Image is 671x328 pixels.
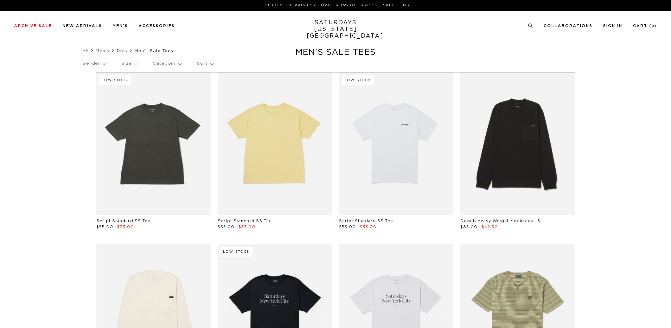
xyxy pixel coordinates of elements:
span: $33.00 [238,225,255,229]
span: $55.00 [96,225,113,229]
div: Low Stock [342,75,374,85]
a: Collaborations [544,24,593,28]
a: Sign In [603,24,622,28]
a: Men's [113,24,128,28]
p: Gender [82,56,106,72]
span: $42.50 [481,225,498,229]
div: Low Stock [99,75,131,85]
a: SATURDAYS[US_STATE][GEOGRAPHIC_DATA] [307,19,365,39]
div: Low Stock [221,247,253,257]
a: Men's [96,49,109,53]
a: Script Standard SS Tee [218,219,272,223]
p: Category [153,56,181,72]
a: New Arrivals [63,24,102,28]
span: Men's Sale Tees [134,49,173,53]
a: All [82,49,89,53]
a: Archive Sale [14,24,52,28]
a: Tees [116,49,127,53]
a: Cart (0) [633,24,657,28]
small: 0 [652,25,654,28]
p: Size [121,56,137,72]
span: $33.00 [360,225,377,229]
span: $33.00 [117,225,134,229]
a: Dekalb Heavy Weight Mockneck LS [460,219,541,223]
span: $85.00 [460,225,478,229]
span: $55.00 [339,225,356,229]
a: Script Standard SS Tee [339,219,393,223]
p: Use Code EXTRA15 for Further 15% Off Archive Sale Items [17,3,654,8]
span: $55.00 [218,225,235,229]
a: Accessories [139,24,175,28]
p: Sort [197,56,213,72]
a: Script Standard SS Tee [96,219,151,223]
